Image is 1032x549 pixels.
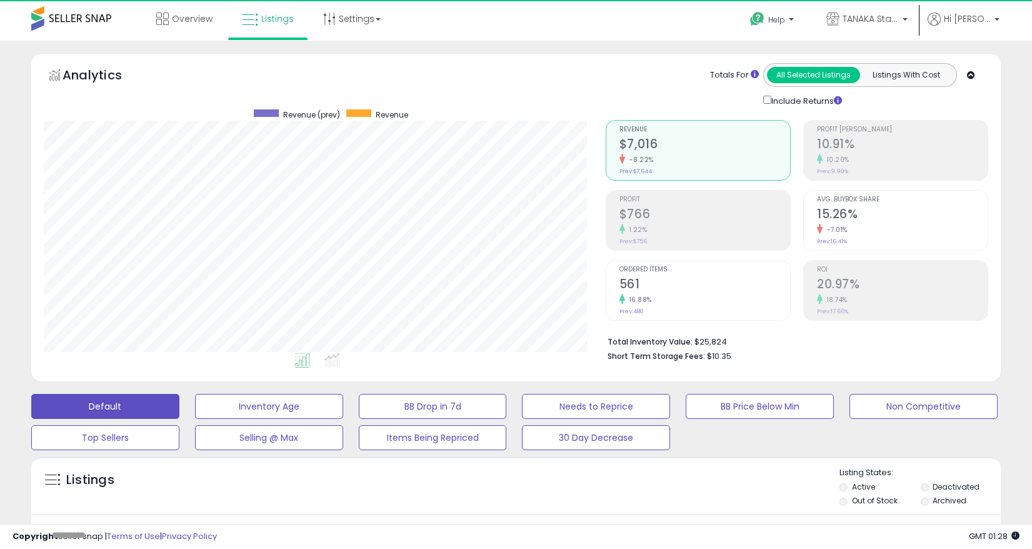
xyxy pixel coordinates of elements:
button: Top Sellers [31,425,179,450]
span: Profit [PERSON_NAME] [817,126,988,133]
b: Total Inventory Value: [608,336,693,347]
span: Profit [619,196,790,203]
h5: Listings [66,471,114,489]
div: Totals For [710,69,759,81]
small: 10.20% [823,155,849,164]
small: Prev: 17.66% [817,308,848,315]
small: 16.88% [625,295,652,305]
span: Overview [172,13,213,25]
span: Revenue (prev) [283,109,340,120]
a: Help [740,2,806,41]
small: Prev: 16.41% [817,238,847,245]
button: Listings With Cost [859,67,953,83]
button: BB Drop in 7d [359,394,507,419]
strong: Copyright [13,530,58,542]
a: Hi [PERSON_NAME] [928,13,999,41]
span: Help [768,14,785,25]
span: Hi [PERSON_NAME] [944,13,991,25]
small: Prev: $756 [619,238,647,245]
label: Out of Stock [852,495,898,506]
button: Default [31,394,179,419]
span: TANAKA Stationery & Tools: Top of [GEOGRAPHIC_DATA] (5Ts) [843,13,899,25]
small: 1.22% [625,225,648,234]
label: Deactivated [933,481,979,492]
button: BB Price Below Min [686,394,834,419]
b: Short Term Storage Fees: [608,351,705,361]
div: seller snap | | [13,531,217,543]
h2: 561 [619,277,790,294]
button: Items Being Repriced [359,425,507,450]
h2: 15.26% [817,207,988,224]
small: Prev: 480 [619,308,644,315]
span: 2025-08-17 01:28 GMT [969,530,1019,542]
span: ROI [817,266,988,273]
p: Listing States: [839,467,1001,479]
span: Ordered Items [619,266,790,273]
button: 30 Day Decrease [522,425,670,450]
button: Selling @ Max [195,425,343,450]
span: Listings [261,13,294,25]
label: Active [852,481,875,492]
h2: 10.91% [817,137,988,154]
small: Prev: $7,644 [619,168,652,175]
label: Archived [933,495,966,506]
span: Revenue [376,109,408,120]
h2: 20.97% [817,277,988,294]
small: Prev: 9.90% [817,168,848,175]
h2: $766 [619,207,790,224]
small: 18.74% [823,295,848,305]
h2: $7,016 [619,137,790,154]
span: Avg. Buybox Share [817,196,988,203]
span: Revenue [619,126,790,133]
button: All Selected Listings [767,67,860,83]
i: Get Help [749,11,765,27]
button: Inventory Age [195,394,343,419]
span: $10.35 [707,350,731,362]
h5: Analytics [63,66,146,87]
small: -8.22% [625,155,654,164]
a: Privacy Policy [162,530,217,542]
li: $25,824 [608,333,979,348]
button: Non Competitive [849,394,998,419]
small: -7.01% [823,225,848,234]
div: Include Returns [754,93,857,108]
button: Needs to Reprice [522,394,670,419]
